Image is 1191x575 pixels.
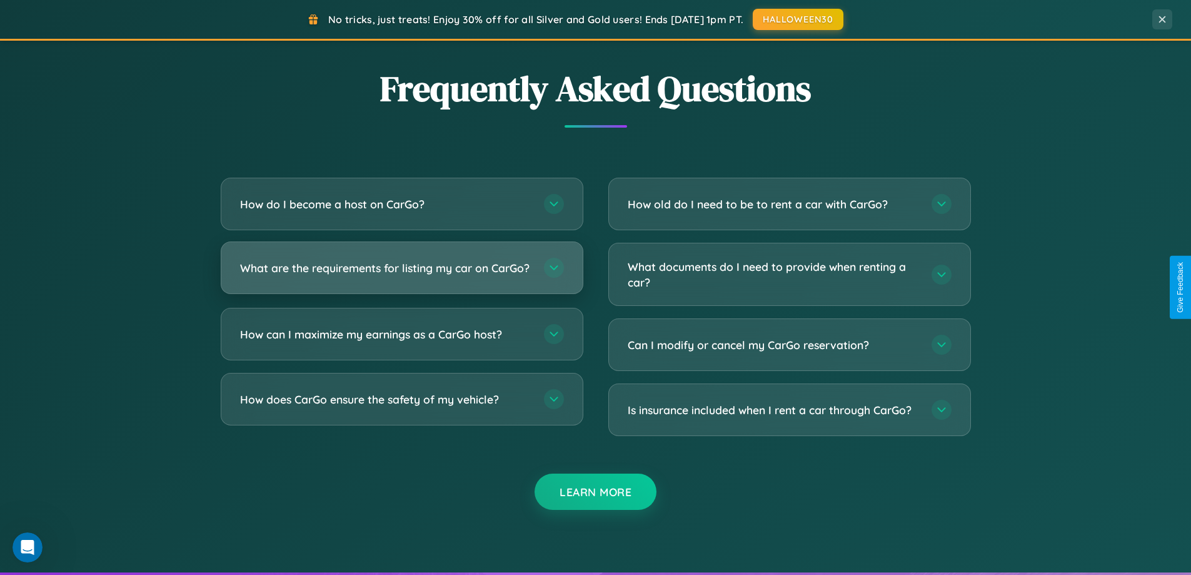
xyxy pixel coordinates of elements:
h3: How old do I need to be to rent a car with CarGo? [628,196,919,212]
button: Learn More [535,474,656,510]
h3: Is insurance included when I rent a car through CarGo? [628,402,919,418]
h3: How does CarGo ensure the safety of my vehicle? [240,392,531,407]
div: Give Feedback [1176,262,1185,313]
h2: Frequently Asked Questions [221,64,971,113]
h3: What are the requirements for listing my car on CarGo? [240,260,531,276]
h3: Can I modify or cancel my CarGo reservation? [628,337,919,353]
button: HALLOWEEN30 [753,9,843,30]
h3: How do I become a host on CarGo? [240,196,531,212]
h3: How can I maximize my earnings as a CarGo host? [240,327,531,342]
span: No tricks, just treats! Enjoy 30% off for all Silver and Gold users! Ends [DATE] 1pm PT. [328,13,743,26]
h3: What documents do I need to provide when renting a car? [628,259,919,290]
iframe: Intercom live chat [13,532,43,562]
